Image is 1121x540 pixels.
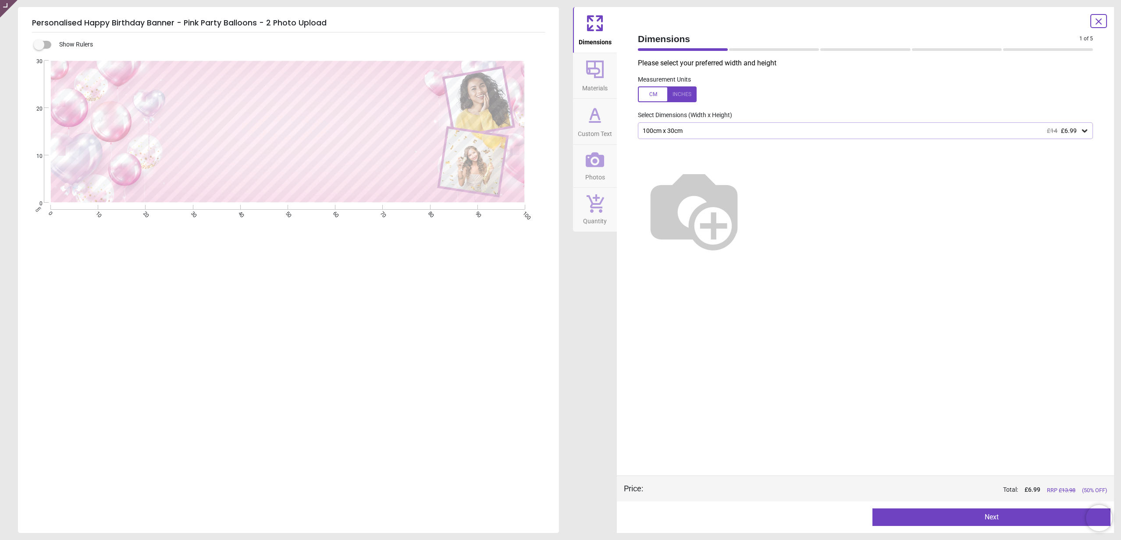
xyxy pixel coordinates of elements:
img: Helper for size comparison [638,153,750,265]
span: Photos [585,169,605,182]
button: Photos [573,145,617,188]
div: 100cm x 30cm [642,127,1080,135]
button: Dimensions [573,7,617,53]
span: Dimensions [638,32,1079,45]
iframe: Brevo live chat [1086,505,1112,531]
label: Measurement Units [638,75,691,84]
div: Show Rulers [39,39,559,50]
button: Quantity [573,188,617,232]
label: Select Dimensions (Width x Height) [631,111,732,120]
span: (50% OFF) [1082,486,1107,494]
span: 30 [26,58,43,65]
span: £ [1025,486,1040,494]
span: 6.99 [1028,486,1040,493]
span: Quantity [583,213,607,226]
button: Custom Text [573,99,617,144]
span: Dimensions [579,34,612,47]
div: Price : [624,483,643,494]
button: Next [872,508,1110,526]
span: Custom Text [578,125,612,139]
span: RRP [1047,486,1075,494]
span: £ 13.98 [1059,487,1075,494]
div: Total: [656,486,1107,494]
p: Please select your preferred width and height [638,58,1100,68]
span: £14 [1047,127,1057,134]
span: Materials [582,80,608,93]
h5: Personalised Happy Birthday Banner - Pink Party Balloons - 2 Photo Upload [32,14,545,32]
span: £6.99 [1061,127,1077,134]
button: Materials [573,53,617,99]
span: 1 of 5 [1079,35,1093,43]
